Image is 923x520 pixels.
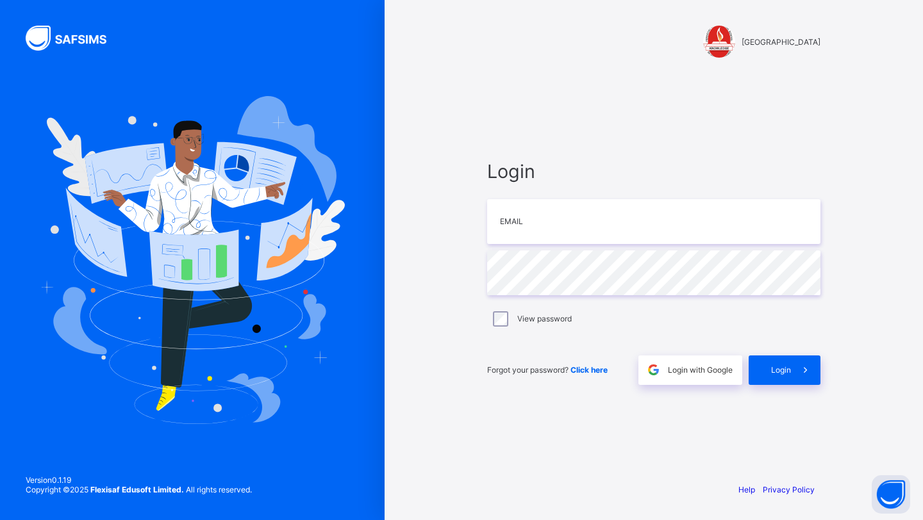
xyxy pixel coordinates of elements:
[487,160,820,183] span: Login
[487,365,608,375] span: Forgot your password?
[771,365,791,375] span: Login
[742,37,820,47] span: [GEOGRAPHIC_DATA]
[570,365,608,375] a: Click here
[26,475,252,485] span: Version 0.1.19
[517,314,572,323] label: View password
[646,362,661,377] img: google.396cfc9801f0270233282035f929180a.svg
[26,485,252,494] span: Copyright © 2025 All rights reserved.
[738,485,755,494] a: Help
[872,475,910,514] button: Open asap
[668,365,733,375] span: Login with Google
[26,26,122,51] img: SAFSIMS Logo
[90,485,184,494] strong: Flexisaf Edusoft Limited.
[763,485,815,494] a: Privacy Policy
[40,96,345,424] img: Hero Image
